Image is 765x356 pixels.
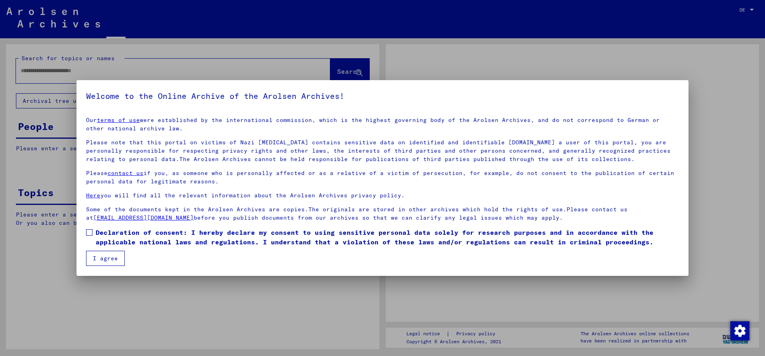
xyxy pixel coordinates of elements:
[108,169,143,177] a: contact us
[86,90,679,102] h5: Welcome to the Online Archive of the Arolsen Archives!
[86,205,679,222] p: Some of the documents kept in the Arolsen Archives are copies.The originals are stored in other a...
[86,169,679,186] p: Please if you, as someone who is personally affected or as a relative of a victim of persecution,...
[97,116,140,124] a: terms of use
[730,321,749,340] img: Zustimmung ändern
[86,138,679,163] p: Please note that this portal on victims of Nazi [MEDICAL_DATA] contains sensitive data on identif...
[93,214,194,221] a: [EMAIL_ADDRESS][DOMAIN_NAME]
[86,191,679,200] p: you will find all the relevant information about the Arolsen Archives privacy policy.
[86,251,125,266] button: I agree
[96,228,679,247] span: Declaration of consent: I hereby declare my consent to using sensitive personal data solely for r...
[86,192,100,199] a: Here
[86,116,679,133] p: Our were established by the international commission, which is the highest governing body of the ...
